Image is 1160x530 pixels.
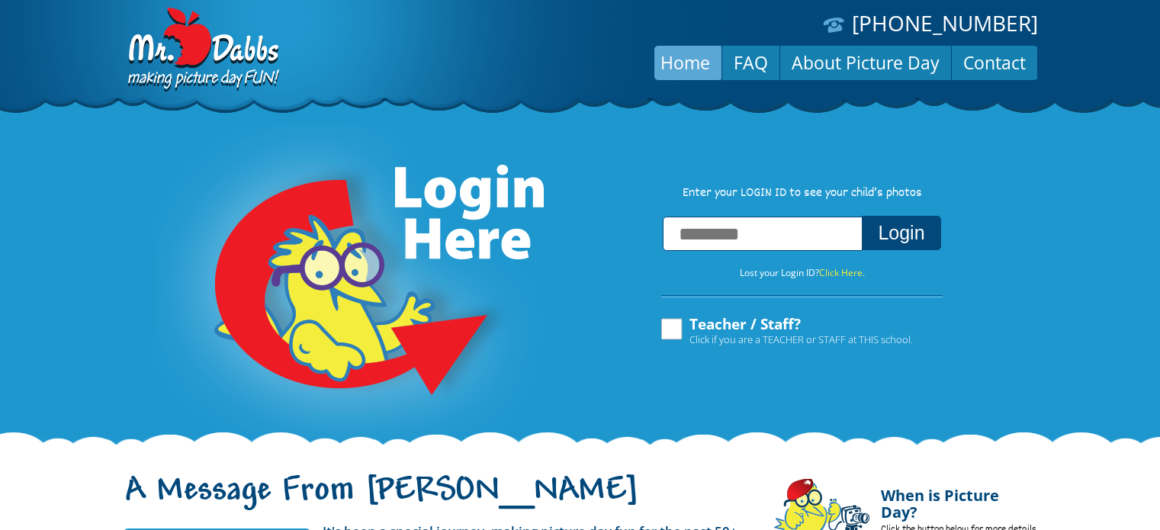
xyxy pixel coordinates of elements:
[123,484,751,516] h1: A Message From [PERSON_NAME]
[649,44,721,81] a: Home
[646,185,959,202] p: Enter your LOGIN ID to see your child’s photos
[862,216,940,250] button: Login
[659,316,913,345] label: Teacher / Staff?
[123,8,281,93] img: Dabbs Company
[881,478,1038,521] h4: When is Picture Day?
[646,265,959,281] p: Lost your Login ID?
[780,44,951,81] a: About Picture Day
[722,44,779,81] a: FAQ
[156,126,547,446] img: Login Here
[689,332,913,347] span: Click if you are a TEACHER or STAFF at THIS school.
[952,44,1037,81] a: Contact
[852,8,1038,37] a: [PHONE_NUMBER]
[819,266,865,279] a: Click Here.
